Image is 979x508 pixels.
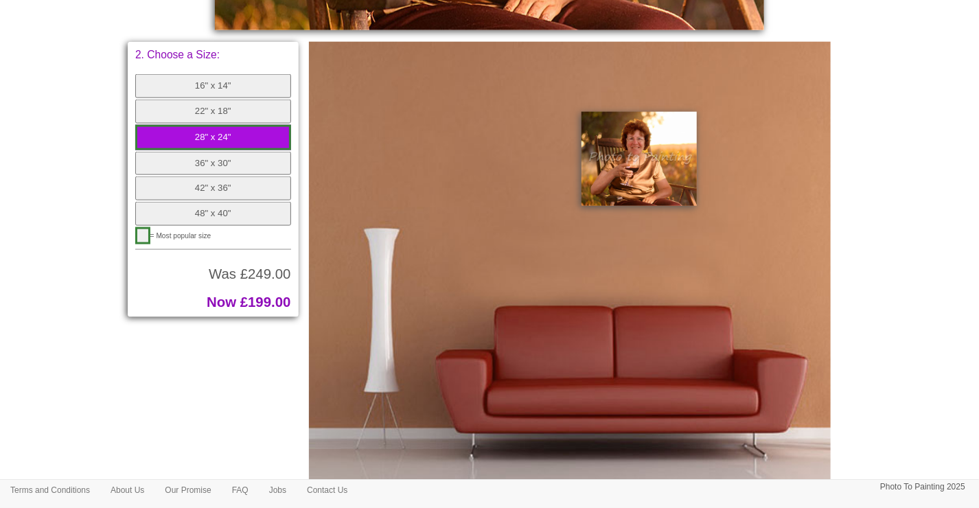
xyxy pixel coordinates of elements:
[135,100,291,124] button: 22" x 18"
[880,480,965,494] p: Photo To Painting 2025
[135,74,291,98] button: 16" x 14"
[135,49,291,60] p: 2. Choose a Size:
[581,112,697,206] img: Painting
[222,480,259,500] a: FAQ
[207,295,236,310] span: Now
[135,176,291,200] button: 42" x 36"
[259,480,297,500] a: Jobs
[297,480,358,500] a: Contact Us
[240,295,291,310] span: £199.00
[150,232,211,240] span: = Most popular size
[135,202,291,226] button: 48" x 40"
[135,152,291,176] button: 36" x 30"
[135,125,291,150] button: 28" x 24"
[309,42,831,492] img: Please click the buttons to see your painting on the wall
[100,480,154,500] a: About Us
[154,480,221,500] a: Our Promise
[209,266,290,281] span: Was £249.00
